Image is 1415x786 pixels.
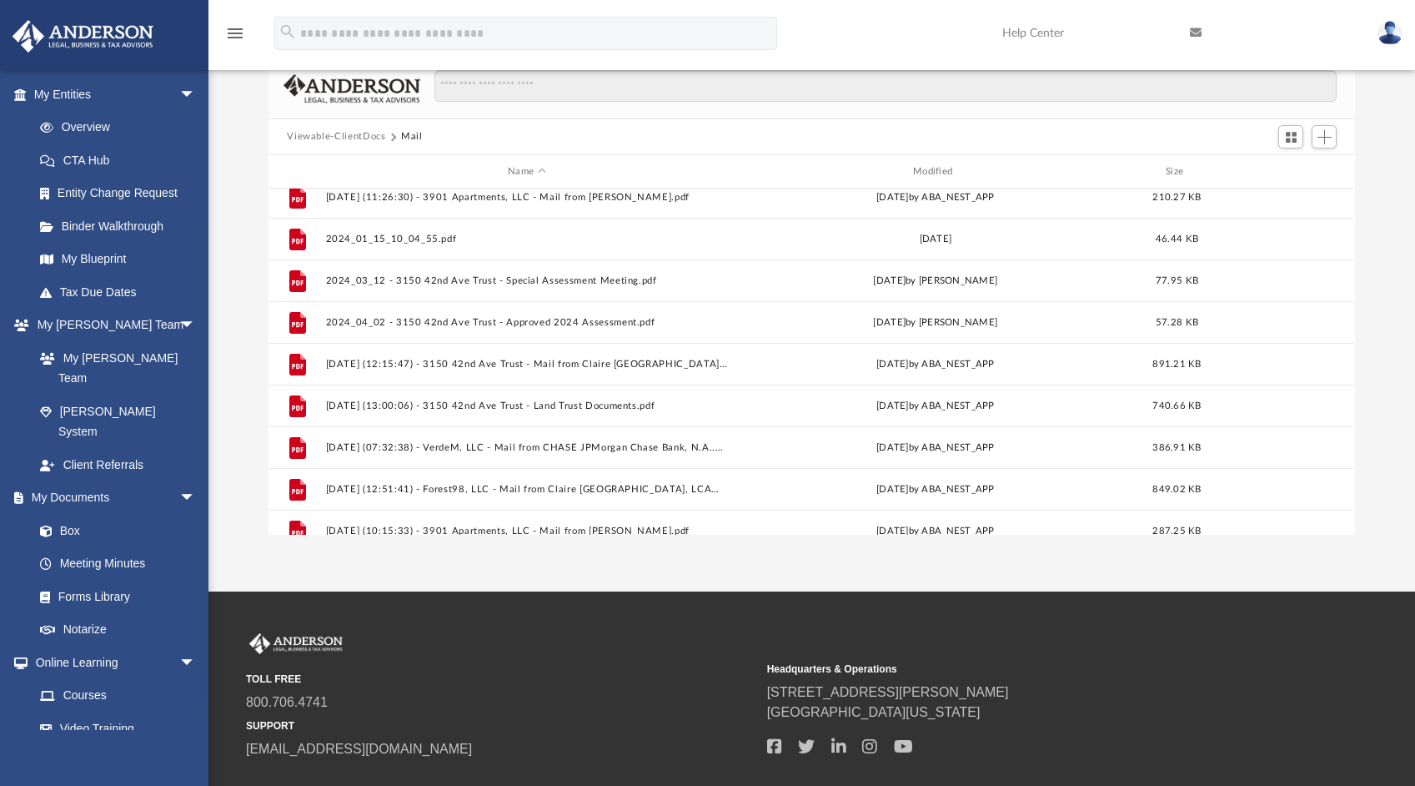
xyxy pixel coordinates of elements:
button: [DATE] (10:15:33) - 3901 Apartments, LLC - Mail from [PERSON_NAME].pdf [326,526,728,537]
a: Forms Library [23,580,204,613]
a: CTA Hub [23,144,221,177]
span: 740.66 KB [1153,401,1202,411]
span: 210.27 KB [1153,193,1202,202]
a: Tax Due Dates [23,275,221,309]
img: Anderson Advisors Platinum Portal [246,633,346,655]
a: Notarize [23,613,213,647]
a: My [PERSON_NAME] Teamarrow_drop_down [12,309,213,342]
img: Anderson Advisors Platinum Portal [8,20,158,53]
div: [DATE] by ABA_NEST_APP [735,399,1137,414]
button: Switch to Grid View [1278,125,1303,149]
a: Binder Walkthrough [23,209,221,243]
button: [DATE] (12:15:47) - 3150 42nd Ave Trust - Mail from Claire [GEOGRAPHIC_DATA], LCAM.pdf [326,359,728,370]
small: Headquarters & Operations [767,662,1277,677]
a: [PERSON_NAME] System [23,395,213,448]
div: [DATE] by ABA_NEST_APP [735,524,1137,539]
div: id [1218,164,1335,179]
div: [DATE] by [PERSON_NAME] [735,274,1137,289]
span: 77.95 KB [1156,276,1198,285]
a: [GEOGRAPHIC_DATA][US_STATE] [767,705,981,719]
button: [DATE] (12:51:41) - Forest98, LLC - Mail from Claire [GEOGRAPHIC_DATA], LCAM.pdf [326,484,728,495]
div: [DATE] by ABA_NEST_APP [735,190,1137,205]
button: Add [1312,125,1337,149]
div: Size [1144,164,1211,179]
a: Courses [23,679,213,713]
button: [DATE] (07:32:38) - VerdeM, LLC - Mail from CHASE JPMorgan Chase Bank, N.A..pdf [326,442,728,453]
span: 287.25 KB [1153,527,1202,536]
i: search [278,23,297,41]
div: Modified [735,164,1137,179]
button: [DATE] (13:00:06) - 3150 42nd Ave Trust - Land Trust Documents.pdf [326,401,728,411]
div: id [276,164,318,179]
img: User Pic [1377,21,1402,45]
div: grid [268,189,1354,535]
div: [DATE] [735,232,1137,247]
a: Entity Change Request [23,177,221,210]
i: menu [225,23,245,43]
a: Meeting Minutes [23,547,213,581]
a: menu [225,32,245,43]
small: TOLL FREE [246,672,755,687]
a: Overview [23,111,221,144]
button: 2024_04_02 - 3150 42nd Ave Trust - Approved 2024 Assessment.pdf [326,317,728,328]
span: 386.91 KB [1153,443,1202,452]
button: Viewable-ClientDocs [287,129,385,144]
a: My Blueprint [23,243,213,276]
div: Name [325,164,727,179]
div: [DATE] by ABA_NEST_APP [735,482,1137,497]
span: arrow_drop_down [179,78,213,112]
a: Box [23,514,204,547]
button: 2024_01_15_10_04_55.pdf [326,234,728,244]
a: [EMAIL_ADDRESS][DOMAIN_NAME] [246,742,472,756]
a: Video Training [23,712,204,745]
span: arrow_drop_down [179,646,213,680]
button: [DATE] (11:26:30) - 3901 Apartments, LLC - Mail from [PERSON_NAME].pdf [326,192,728,203]
button: 2024_03_12 - 3150 42nd Ave Trust - Special Assessment Meeting.pdf [326,275,728,286]
span: 46.44 KB [1156,234,1198,244]
a: My Entitiesarrow_drop_down [12,78,221,111]
a: Online Learningarrow_drop_down [12,646,213,679]
a: My Documentsarrow_drop_down [12,481,213,515]
div: [DATE] by ABA_NEST_APP [735,441,1137,456]
span: arrow_drop_down [179,481,213,516]
small: SUPPORT [246,718,755,733]
a: My [PERSON_NAME] Team [23,341,204,395]
a: [STREET_ADDRESS][PERSON_NAME] [767,685,1009,699]
span: arrow_drop_down [179,309,213,343]
a: 800.706.4741 [246,695,328,709]
div: [DATE] by ABA_NEST_APP [735,357,1137,372]
span: 849.02 KB [1153,485,1202,494]
span: 891.21 KB [1153,360,1202,369]
a: Client Referrals [23,448,213,481]
button: Mail [401,129,423,144]
span: 57.28 KB [1156,318,1198,327]
div: [DATE] by [PERSON_NAME] [735,315,1137,330]
input: Search files and folders [434,70,1337,102]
